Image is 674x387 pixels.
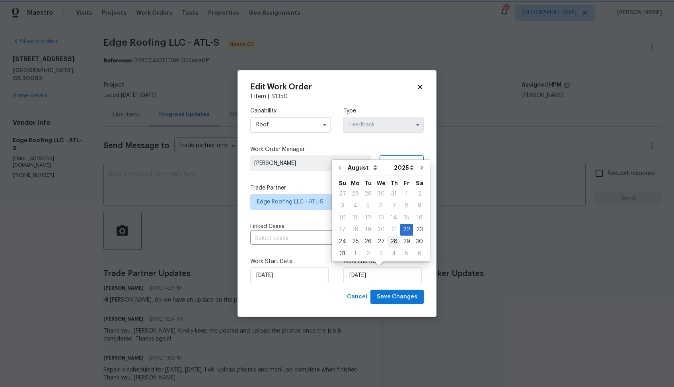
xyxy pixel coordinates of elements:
div: Mon Sep 01 2025 [349,248,362,259]
div: 9 [413,200,426,211]
div: 23 [413,224,426,235]
div: Wed Aug 27 2025 [374,236,388,248]
input: Select cases [250,232,401,245]
div: 17 [336,224,349,235]
div: Wed Aug 06 2025 [374,200,388,212]
div: Sun Jul 27 2025 [336,188,349,200]
input: Select... [250,117,331,133]
div: Fri Aug 15 2025 [400,212,413,224]
div: Thu Aug 07 2025 [388,200,400,212]
div: Tue Aug 19 2025 [362,224,374,236]
div: 22 [400,224,413,235]
div: 29 [362,188,374,199]
div: Fri Aug 01 2025 [400,188,413,200]
abbr: Saturday [416,180,423,186]
div: 7 [388,200,400,211]
div: 28 [388,236,400,247]
div: 13 [374,212,388,223]
div: Tue Aug 12 2025 [362,212,374,224]
div: 27 [336,188,349,199]
abbr: Friday [404,180,409,186]
div: 6 [413,248,426,259]
div: Sun Aug 31 2025 [336,248,349,259]
button: Save Changes [370,290,424,304]
span: $ 1350 [271,94,288,99]
div: 1 [349,248,362,259]
div: Thu Jul 31 2025 [388,188,400,200]
div: Tue Jul 29 2025 [362,188,374,200]
abbr: Monday [351,180,360,186]
div: Sun Aug 17 2025 [336,224,349,236]
label: Capability [250,107,331,115]
span: [PERSON_NAME] [254,159,367,167]
button: Go to previous month [334,160,346,176]
div: 31 [336,248,349,259]
div: Fri Aug 29 2025 [400,236,413,248]
select: Year [392,162,416,174]
div: Tue Aug 26 2025 [362,236,374,248]
div: 24 [336,236,349,247]
div: 2 [362,248,374,259]
div: 21 [388,224,400,235]
div: Tue Aug 05 2025 [362,200,374,212]
div: Fri Aug 22 2025 [400,224,413,236]
div: 11 [349,212,362,223]
div: Wed Aug 20 2025 [374,224,388,236]
div: 5 [362,200,374,211]
div: 8 [400,200,413,211]
abbr: Tuesday [364,180,372,186]
abbr: Wednesday [377,180,386,186]
div: 25 [349,236,362,247]
div: 19 [362,224,374,235]
div: Thu Aug 14 2025 [388,212,400,224]
div: Sun Aug 03 2025 [336,200,349,212]
button: Show options [413,120,423,130]
input: M/D/YYYY [250,267,329,283]
div: 18 [349,224,362,235]
div: 29 [400,236,413,247]
span: Save Changes [377,292,417,302]
div: 4 [388,248,400,259]
div: 20 [374,224,388,235]
div: Thu Sep 04 2025 [388,248,400,259]
div: Thu Aug 21 2025 [388,224,400,236]
div: 5 [400,248,413,259]
span: Edge Roofing LLC - ATL-S [257,198,405,206]
div: Thu Aug 28 2025 [388,236,400,248]
span: Assign [386,159,405,167]
div: 1 [400,188,413,199]
div: Tue Sep 02 2025 [362,248,374,259]
abbr: Sunday [339,180,346,186]
div: 2 [413,188,426,199]
div: 12 [362,212,374,223]
div: Mon Aug 11 2025 [349,212,362,224]
div: 30 [413,236,426,247]
div: Sat Aug 16 2025 [413,212,426,224]
div: 14 [388,212,400,223]
div: Sat Sep 06 2025 [413,248,426,259]
select: Month [346,162,392,174]
div: 26 [362,236,374,247]
div: Sat Aug 23 2025 [413,224,426,236]
input: Select... [343,117,424,133]
div: Wed Sep 03 2025 [374,248,388,259]
div: 16 [413,212,426,223]
label: Work Order Manager [250,145,424,153]
label: Type [343,107,424,115]
div: Mon Aug 25 2025 [349,236,362,248]
div: 27 [374,236,388,247]
span: Linked Cases [250,223,284,230]
label: Trade Partner [250,184,424,192]
button: Cancel [344,290,370,304]
div: Wed Jul 30 2025 [374,188,388,200]
div: 10 [336,212,349,223]
input: M/D/YYYY [343,267,422,283]
span: Cancel [347,292,367,302]
div: 3 [374,248,388,259]
label: Work Start Date [250,257,331,265]
div: 3 [336,200,349,211]
div: Sun Aug 24 2025 [336,236,349,248]
abbr: Thursday [390,180,398,186]
div: Mon Aug 04 2025 [349,200,362,212]
div: Wed Aug 13 2025 [374,212,388,224]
